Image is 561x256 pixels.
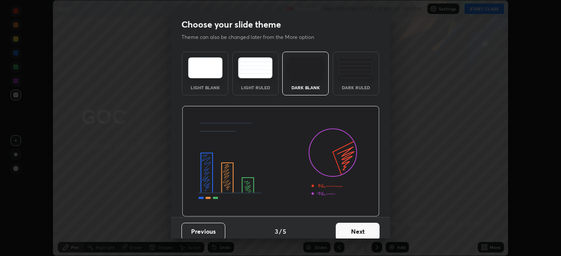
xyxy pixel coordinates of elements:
div: Light Blank [188,85,223,90]
h4: 5 [283,227,286,236]
h2: Choose your slide theme [181,19,281,30]
img: darkTheme.f0cc69e5.svg [288,57,323,78]
div: Dark Blank [288,85,323,90]
p: Theme can also be changed later from the More option [181,33,323,41]
img: darkRuledTheme.de295e13.svg [338,57,373,78]
img: lightTheme.e5ed3b09.svg [188,57,223,78]
div: Dark Ruled [338,85,373,90]
button: Previous [181,223,225,240]
h4: / [279,227,282,236]
div: Light Ruled [238,85,273,90]
img: lightRuledTheme.5fabf969.svg [238,57,273,78]
img: darkThemeBanner.d06ce4a2.svg [182,106,380,217]
h4: 3 [275,227,278,236]
button: Next [336,223,380,240]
